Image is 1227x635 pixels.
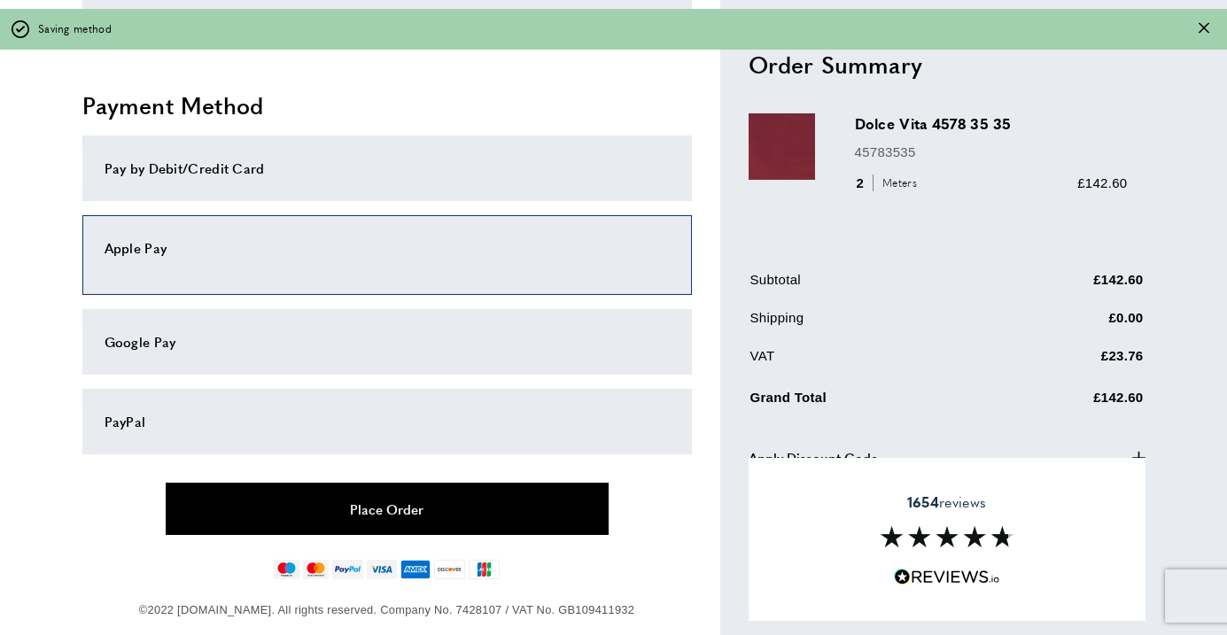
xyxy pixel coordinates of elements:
button: Place Order [166,483,609,535]
span: Apply Discount Code [749,446,878,468]
div: Apple Pay [105,237,670,259]
img: Dolce Vita 4578 35 35 [749,113,815,180]
td: Subtotal [750,268,988,303]
img: maestro [274,560,299,579]
td: Grand Total [750,383,988,421]
strong: 1654 [907,492,939,512]
img: mastercard [303,560,329,579]
img: Reviews section [881,526,1013,547]
div: Pay by Debit/Credit Card [105,158,670,179]
h3: Dolce Vita 4578 35 35 [855,113,1128,134]
img: Reviews.io 5 stars [894,569,1000,585]
div: PayPal [105,411,670,432]
img: discover [434,560,465,579]
span: reviews [907,493,986,511]
td: £142.60 [989,383,1144,421]
div: Google Pay [105,331,670,352]
img: jcb [469,560,500,579]
td: VAT [750,345,988,379]
img: american-express [400,560,431,579]
div: Close message [1199,20,1209,37]
img: paypal [332,560,363,579]
img: visa [367,560,396,579]
p: 45783535 [855,141,1128,162]
h2: Payment Method [82,89,692,121]
div: 2 [855,172,923,193]
h2: Order Summary [749,48,1145,80]
span: Meters [873,174,921,191]
td: Shipping [750,306,988,341]
span: £142.60 [1077,174,1127,190]
td: £23.76 [989,345,1144,379]
span: Saving method [38,20,112,37]
span: ©2022 [DOMAIN_NAME]. All rights reserved. Company No. 7428107 / VAT No. GB109411932 [139,603,634,616]
td: £0.00 [989,306,1144,341]
td: £142.60 [989,268,1144,303]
